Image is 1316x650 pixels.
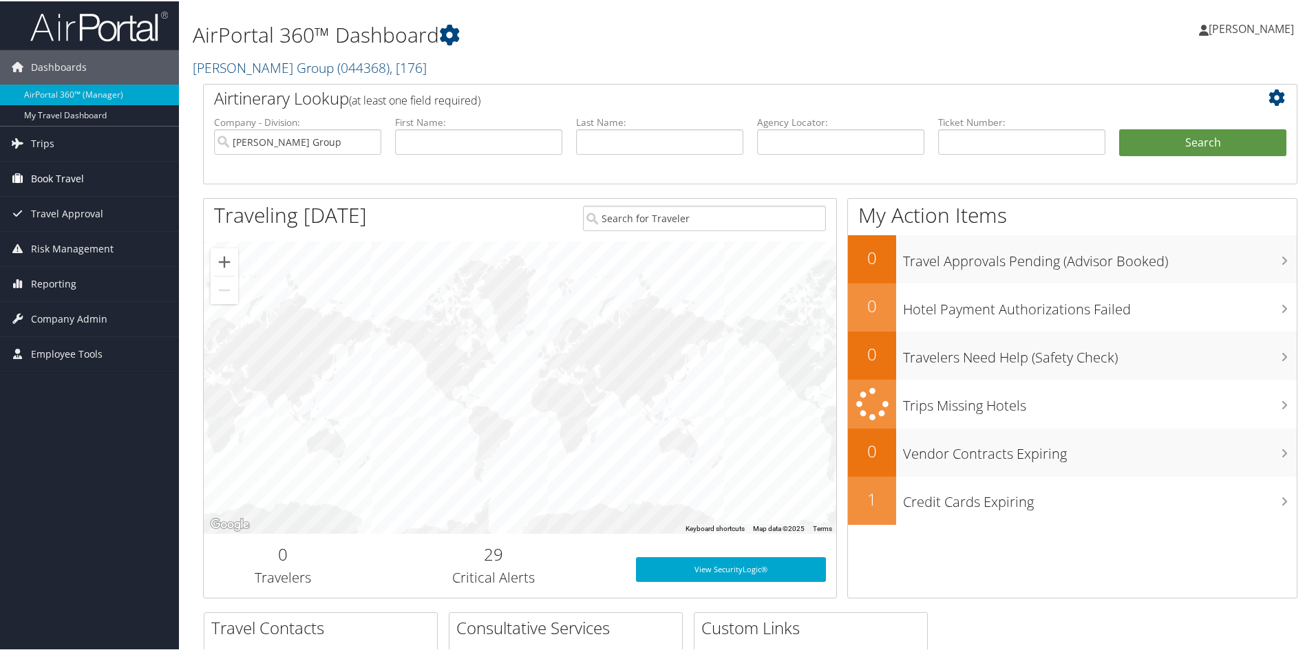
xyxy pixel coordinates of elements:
h1: Traveling [DATE] [214,199,367,228]
h3: Travelers [214,567,352,586]
label: Agency Locator: [757,114,924,128]
span: Risk Management [31,230,114,265]
span: (at least one field required) [349,91,480,107]
span: , [ 176 ] [390,57,427,76]
a: [PERSON_NAME] [1199,7,1308,48]
img: airportal-logo.png [30,9,168,41]
h3: Vendor Contracts Expiring [903,436,1297,462]
h2: 0 [848,341,896,365]
span: Travel Approval [31,195,103,230]
h2: Consultative Services [456,615,682,638]
a: Terms (opens in new tab) [813,523,832,531]
a: 0Hotel Payment Authorizations Failed [848,282,1297,330]
a: [PERSON_NAME] Group [193,57,427,76]
span: Employee Tools [31,336,103,370]
a: Open this area in Google Maps (opens a new window) [207,514,253,532]
a: 0Travel Approvals Pending (Advisor Booked) [848,234,1297,282]
img: Google [207,514,253,532]
span: Map data ©2025 [753,523,805,531]
span: ( 044368 ) [337,57,390,76]
a: 0Vendor Contracts Expiring [848,427,1297,475]
h2: 0 [848,245,896,268]
h3: Travelers Need Help (Safety Check) [903,340,1297,366]
label: Company - Division: [214,114,381,128]
input: Search for Traveler [583,204,826,230]
h2: 0 [214,541,352,565]
h2: Airtinerary Lookup [214,85,1196,109]
button: Search [1119,128,1286,155]
span: [PERSON_NAME] [1209,20,1294,35]
h2: 0 [848,438,896,462]
h1: My Action Items [848,199,1297,228]
a: 0Travelers Need Help (Safety Check) [848,330,1297,378]
h3: Credit Cards Expiring [903,484,1297,510]
a: 1Credit Cards Expiring [848,475,1297,523]
label: Ticket Number: [938,114,1105,128]
a: Trips Missing Hotels [848,378,1297,427]
h1: AirPortal 360™ Dashboard [193,19,936,48]
button: Zoom in [211,247,238,274]
span: Reporting [31,266,76,300]
h2: 29 [372,541,615,565]
button: Keyboard shortcuts [686,523,745,532]
span: Company Admin [31,301,107,335]
label: Last Name: [576,114,743,128]
span: Dashboards [31,49,87,83]
span: Book Travel [31,160,84,195]
h3: Travel Approvals Pending (Advisor Booked) [903,243,1297,270]
h3: Hotel Payment Authorizations Failed [903,292,1297,318]
h2: Travel Contacts [211,615,437,638]
h2: Custom Links [701,615,927,638]
h2: 0 [848,293,896,316]
h2: 1 [848,486,896,510]
a: View SecurityLogic® [636,556,826,581]
h3: Critical Alerts [372,567,615,586]
span: Trips [31,125,54,160]
h3: Trips Missing Hotels [903,388,1297,414]
label: First Name: [395,114,562,128]
button: Zoom out [211,275,238,303]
